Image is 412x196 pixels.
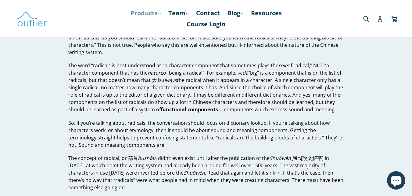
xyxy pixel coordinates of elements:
p: So, if you’re talking about radicals, the conversation should focus on dictionary lookup. If you’... [68,119,344,149]
em: bùshǒu [138,155,156,161]
a: Resources [248,8,285,19]
em: Shuōwén Jiězì [270,155,301,161]
strong: functional components [161,106,218,113]
input: Search [362,12,378,25]
a: Contact [193,8,223,19]
p: The concept of radical, or 部首 , didn’t even exist until after the publication of the [說文解字] in [D... [68,154,344,191]
a: Team [165,8,192,19]
a: Blog [224,8,246,19]
img: Outlier Linguistics [17,10,47,28]
inbox-online-store-chat: Shopify online store chat [385,171,407,191]
em: Shuōwén [184,169,205,176]
a: Products [127,8,164,19]
a: Course Login [184,19,228,30]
